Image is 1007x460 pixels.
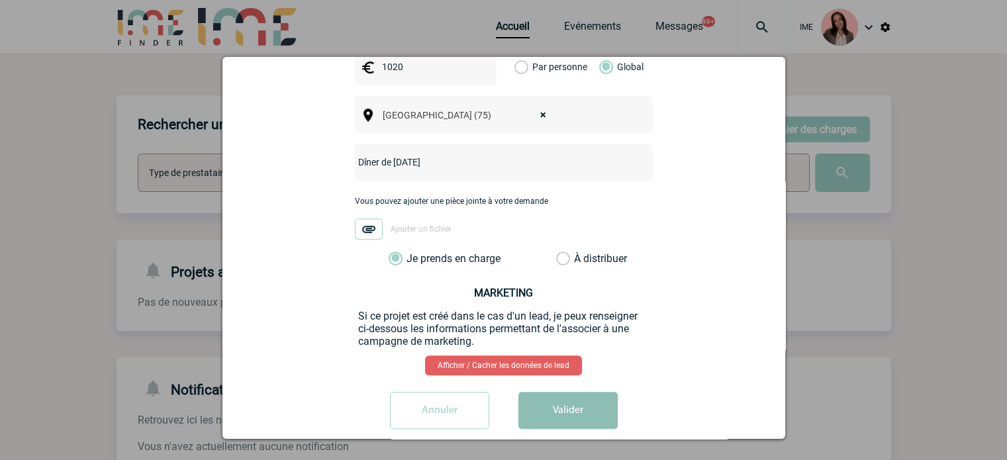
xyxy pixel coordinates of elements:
span: × [540,106,546,124]
input: Annuler [390,392,489,429]
p: Si ce projet est créé dans le cas d'un lead, je peux renseigner ci-dessous les informations perme... [358,310,649,347]
label: Par personne [514,48,529,85]
label: À distribuer [556,252,570,265]
a: Afficher / Cacher les données de lead [425,355,582,375]
p: Vous pouvez ajouter une pièce jointe à votre demande [355,197,653,206]
span: Paris (75) [377,106,559,124]
input: Budget HT [379,58,470,75]
span: Ajouter un fichier [391,225,452,234]
label: Global [599,48,608,85]
button: Valider [518,392,618,429]
input: Nom de l'événement [355,154,618,171]
h3: MARKETING [358,287,649,299]
label: Je prends en charge [389,252,411,265]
